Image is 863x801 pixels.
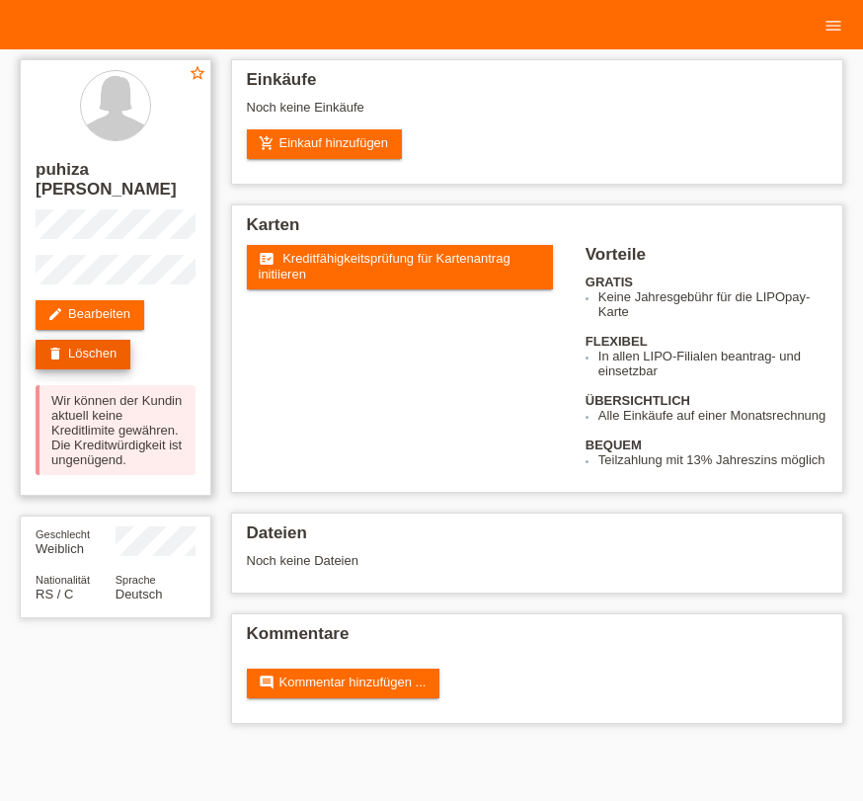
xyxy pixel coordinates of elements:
i: menu [824,16,843,36]
i: comment [259,675,275,690]
a: deleteLöschen [36,340,130,369]
a: editBearbeiten [36,300,144,330]
span: Geschlecht [36,528,90,540]
b: FLEXIBEL [586,334,648,349]
li: Teilzahlung mit 13% Jahreszins möglich [598,452,827,467]
span: Sprache [116,574,156,586]
a: fact_check Kreditfähigkeitsprüfung für Kartenantrag initiieren [247,245,553,289]
span: Nationalität [36,574,90,586]
h2: Vorteile [586,245,827,275]
i: add_shopping_cart [259,135,275,151]
i: star_border [189,64,206,82]
b: GRATIS [586,275,633,289]
i: delete [47,346,63,361]
div: Noch keine Dateien [247,553,658,568]
a: add_shopping_cartEinkauf hinzufügen [247,129,403,159]
h2: Dateien [247,523,828,553]
i: fact_check [259,251,275,267]
a: star_border [189,64,206,85]
b: ÜBERSICHTLICH [586,393,690,408]
li: Alle Einkäufe auf einer Monatsrechnung [598,408,827,423]
div: Noch keine Einkäufe [247,100,828,129]
div: Weiblich [36,526,116,556]
a: menu [814,19,853,31]
a: commentKommentar hinzufügen ... [247,669,440,698]
span: Serbien / C / 18.02.2006 [36,587,73,601]
li: In allen LIPO-Filialen beantrag- und einsetzbar [598,349,827,378]
div: Wir können der Kundin aktuell keine Kreditlimite gewähren. Die Kreditwürdigkeit ist ungenügend. [36,385,196,475]
li: Keine Jahresgebühr für die LIPOpay-Karte [598,289,827,319]
span: Deutsch [116,587,163,601]
i: edit [47,306,63,322]
h2: Kommentare [247,624,828,654]
h2: puhiza [PERSON_NAME] [36,160,196,209]
span: Kreditfähigkeitsprüfung für Kartenantrag initiieren [259,251,510,281]
h2: Einkäufe [247,70,828,100]
b: BEQUEM [586,438,642,452]
h2: Karten [247,215,828,245]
